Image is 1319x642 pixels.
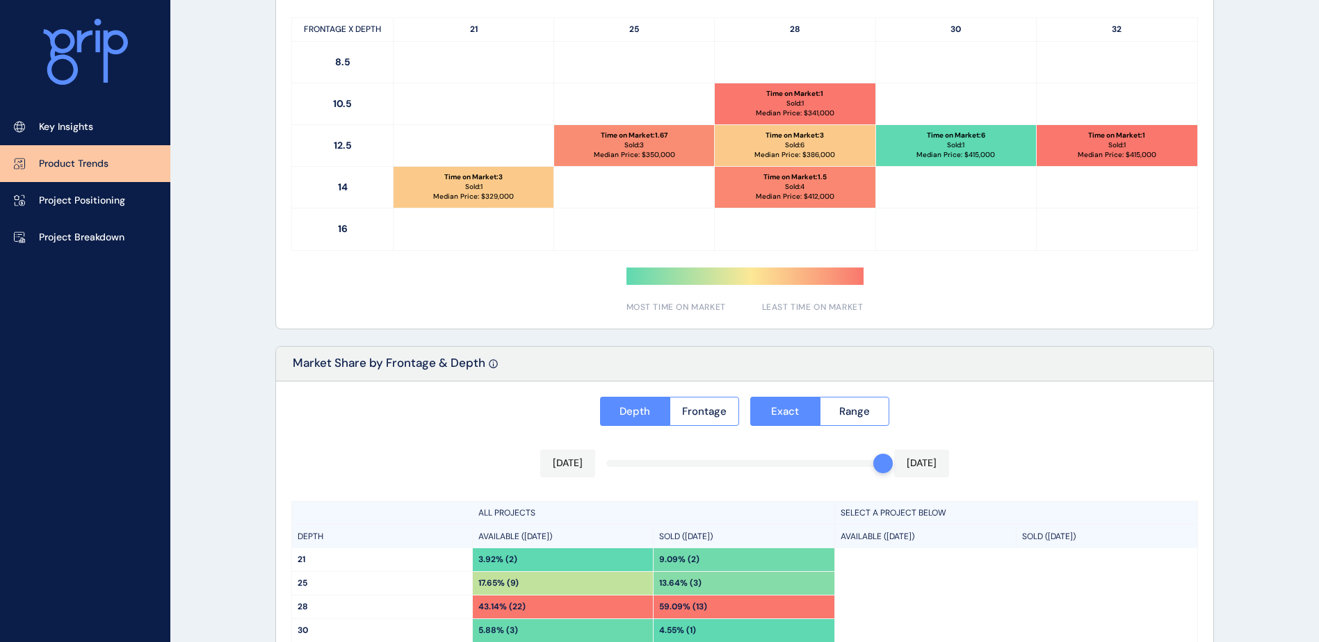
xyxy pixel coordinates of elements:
[394,18,554,41] p: 21
[594,150,675,160] p: Median Price: $ 350,000
[433,192,514,201] p: Median Price: $ 329,000
[785,140,804,150] p: Sold: 6
[478,601,526,613] p: 43.14% (22)
[298,577,467,589] p: 25
[298,625,467,636] p: 30
[478,507,535,519] p: ALL PROJECTS
[600,397,670,426] button: Depth
[478,625,518,636] p: 5.88% (3)
[820,397,890,426] button: Range
[39,120,93,134] p: Key Insights
[766,131,824,140] p: Time on Market : 3
[39,157,108,171] p: Product Trends
[907,456,937,470] p: [DATE]
[620,404,650,418] span: Depth
[1108,140,1126,150] p: Sold: 1
[478,531,552,543] p: AVAILABLE ([DATE])
[601,131,667,140] p: Time on Market : 1.67
[1022,531,1076,543] p: SOLD ([DATE])
[624,140,644,150] p: Sold: 3
[465,182,483,192] p: Sold: 1
[298,531,323,543] p: DEPTH
[785,182,804,192] p: Sold: 4
[750,397,820,426] button: Exact
[292,208,394,250] p: 16
[670,397,740,426] button: Frontage
[554,18,715,41] p: 25
[292,42,394,83] p: 8.5
[947,140,964,150] p: Sold: 1
[292,167,394,208] p: 14
[553,456,583,470] p: [DATE]
[478,554,517,566] p: 3.92% (2)
[786,99,804,108] p: Sold: 1
[916,150,995,160] p: Median Price: $ 415,000
[1088,131,1145,140] p: Time on Market : 1
[659,625,696,636] p: 4.55% (1)
[39,194,125,208] p: Project Positioning
[682,404,727,418] span: Frontage
[292,18,394,41] p: FRONTAGE X DEPTH
[841,507,946,519] p: SELECT A PROJECT BELOW
[756,108,834,118] p: Median Price: $ 341,000
[659,601,707,613] p: 59.09% (13)
[659,577,702,589] p: 13.64% (3)
[1078,150,1156,160] p: Median Price: $ 415,000
[841,531,914,543] p: AVAILABLE ([DATE])
[756,192,834,201] p: Median Price: $ 412,000
[298,601,467,613] p: 28
[478,577,519,589] p: 17.65% (9)
[763,172,827,182] p: Time on Market : 1.5
[626,302,726,313] span: MOST TIME ON MARKET
[839,404,870,418] span: Range
[292,125,394,166] p: 12.5
[444,172,503,182] p: Time on Market : 3
[876,18,1037,41] p: 30
[39,231,124,245] p: Project Breakdown
[927,131,985,140] p: Time on Market : 6
[659,531,713,543] p: SOLD ([DATE])
[762,302,864,313] span: LEAST TIME ON MARKET
[766,89,823,99] p: Time on Market : 1
[1037,18,1197,41] p: 32
[715,18,875,41] p: 28
[771,404,799,418] span: Exact
[659,554,699,566] p: 9.09% (2)
[298,554,467,566] p: 21
[754,150,835,160] p: Median Price: $ 386,000
[292,83,394,124] p: 10.5
[293,355,485,381] p: Market Share by Frontage & Depth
